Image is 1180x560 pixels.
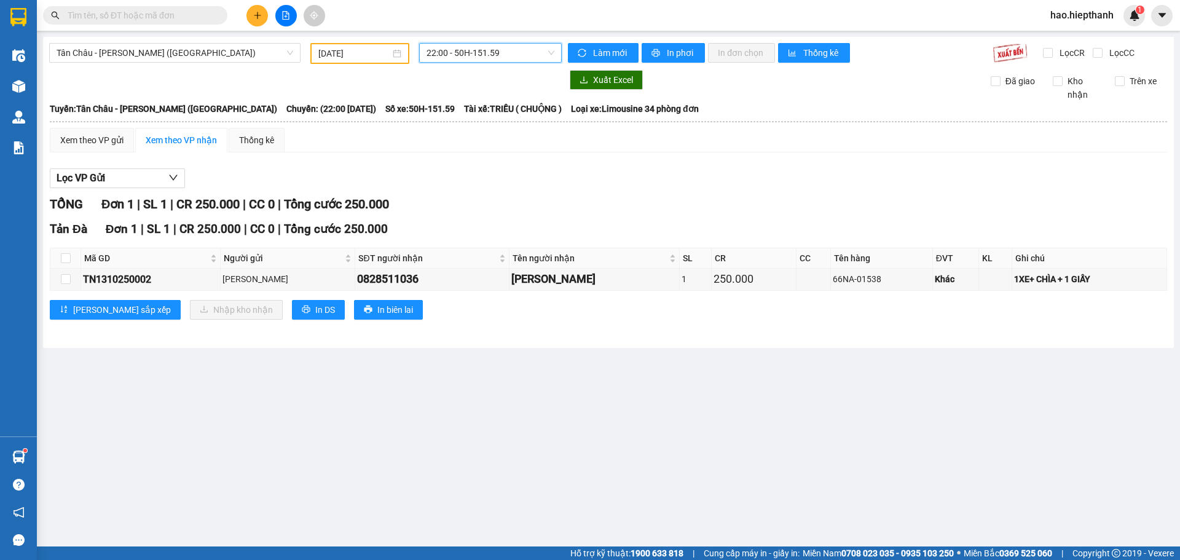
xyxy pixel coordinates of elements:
[979,248,1012,269] th: KL
[1012,248,1167,269] th: Ghi chú
[222,272,353,286] div: [PERSON_NAME]
[788,49,798,58] span: bar-chart
[12,49,25,62] img: warehouse-icon
[50,104,277,114] b: Tuyến: Tân Châu - [PERSON_NAME] ([GEOGRAPHIC_DATA])
[571,102,699,116] span: Loại xe: Limousine 34 phòng đơn
[51,11,60,20] span: search
[570,546,683,560] span: Hỗ trợ kỹ thuật:
[509,269,680,290] td: TRẦN LÊ KHẢ VY
[10,8,26,26] img: logo-vxr
[358,251,496,265] span: SĐT người nhận
[377,303,413,317] span: In biên lai
[631,548,683,558] strong: 1900 633 818
[239,133,274,147] div: Thống kê
[1151,5,1173,26] button: caret-down
[106,222,138,236] span: Đơn 1
[1055,46,1087,60] span: Lọc CR
[141,222,144,236] span: |
[464,102,562,116] span: Tài xế: TRIỀU ( CHUỘNG )
[73,303,171,317] span: [PERSON_NAME] sắp xếp
[1129,10,1140,21] img: icon-new-feature
[1138,6,1142,14] span: 1
[60,133,124,147] div: Xem theo VP gửi
[957,551,961,556] span: ⚪️
[190,300,283,320] button: downloadNhập kho nhận
[357,270,506,288] div: 0828511036
[593,46,629,60] span: Làm mới
[1157,10,1168,21] span: caret-down
[1063,74,1106,101] span: Kho nhận
[50,300,181,320] button: sort-ascending[PERSON_NAME] sắp xếp
[933,248,979,269] th: ĐVT
[1040,7,1123,23] span: hao.hiepthanh
[580,76,588,85] span: download
[60,305,68,315] span: sort-ascending
[137,197,140,211] span: |
[101,197,134,211] span: Đơn 1
[224,251,342,265] span: Người gửi
[13,507,25,518] span: notification
[246,5,268,26] button: plus
[708,43,775,63] button: In đơn chọn
[651,49,662,58] span: printer
[354,300,423,320] button: printerIn biên lai
[281,11,290,20] span: file-add
[278,197,281,211] span: |
[680,248,712,269] th: SL
[682,272,709,286] div: 1
[427,44,554,62] span: 22:00 - 50H-151.59
[84,251,208,265] span: Mã GD
[81,269,221,290] td: TN1310250002
[385,102,455,116] span: Số xe: 50H-151.59
[12,111,25,124] img: warehouse-icon
[310,11,318,20] span: aim
[170,197,173,211] span: |
[513,251,667,265] span: Tên người nhận
[50,197,83,211] span: TỔNG
[284,222,388,236] span: Tổng cước 250.000
[712,248,797,269] th: CR
[714,270,795,288] div: 250.000
[667,46,695,60] span: In phơi
[147,222,170,236] span: SL 1
[511,270,677,288] div: [PERSON_NAME]
[964,546,1052,560] span: Miền Bắc
[292,300,345,320] button: printerIn DS
[1136,6,1144,14] sup: 1
[146,133,217,147] div: Xem theo VP nhận
[833,272,930,286] div: 66NA-01538
[244,222,247,236] span: |
[803,546,954,560] span: Miền Nam
[1001,74,1040,88] span: Đã giao
[993,43,1028,63] img: 9k=
[568,43,639,63] button: syncLàm mới
[57,44,293,62] span: Tân Châu - Hồ Chí Minh (Giường)
[13,479,25,491] span: question-circle
[1125,74,1162,88] span: Trên xe
[796,248,831,269] th: CC
[642,43,705,63] button: printerIn phơi
[803,46,840,60] span: Thống kê
[50,222,87,236] span: Tản Đà
[243,197,246,211] span: |
[286,102,376,116] span: Chuyến: (22:00 [DATE])
[68,9,213,22] input: Tìm tên, số ĐT hoặc mã đơn
[50,168,185,188] button: Lọc VP Gửi
[315,303,335,317] span: In DS
[304,5,325,26] button: aim
[935,272,977,286] div: Khác
[1104,46,1136,60] span: Lọc CC
[12,80,25,93] img: warehouse-icon
[831,248,932,269] th: Tên hàng
[841,548,954,558] strong: 0708 023 035 - 0935 103 250
[12,451,25,463] img: warehouse-icon
[143,197,167,211] span: SL 1
[275,5,297,26] button: file-add
[778,43,850,63] button: bar-chartThống kê
[704,546,800,560] span: Cung cấp máy in - giấy in:
[253,11,262,20] span: plus
[249,197,275,211] span: CC 0
[999,548,1052,558] strong: 0369 525 060
[23,449,27,452] sup: 1
[179,222,241,236] span: CR 250.000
